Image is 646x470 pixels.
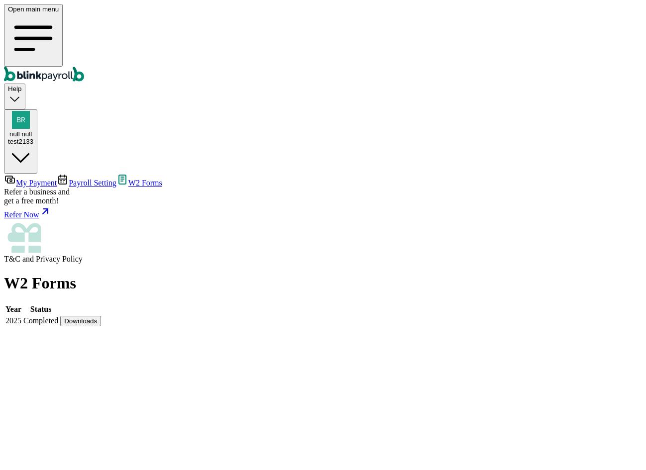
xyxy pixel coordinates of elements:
[4,274,642,292] h1: W2 Forms
[4,255,83,263] span: and
[36,255,83,263] span: Privacy Policy
[4,174,642,264] nav: Team Member Portal Sidebar
[8,138,33,145] div: test2133
[60,316,101,326] button: Downloads
[4,205,642,219] a: Refer Now
[4,4,642,84] nav: Global
[16,179,57,187] span: My Payment
[8,5,59,13] span: Open main menu
[4,84,25,109] button: Help
[23,304,59,314] th: Status
[8,85,21,93] span: Help
[69,179,116,187] span: Payroll Setting
[23,316,58,325] span: Completed
[4,188,642,205] div: Refer a business and get a free month!
[4,109,37,174] button: null nulltest2133
[116,179,162,187] a: W2 Forms
[5,304,22,314] th: Year
[5,316,21,325] span: 2025
[128,179,162,187] span: W2 Forms
[57,179,116,187] a: Payroll Setting
[4,4,63,67] button: Open main menu
[596,422,646,470] iframe: Chat Widget
[9,130,32,138] span: null null
[4,255,20,263] span: T&C
[4,179,57,187] a: My Payment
